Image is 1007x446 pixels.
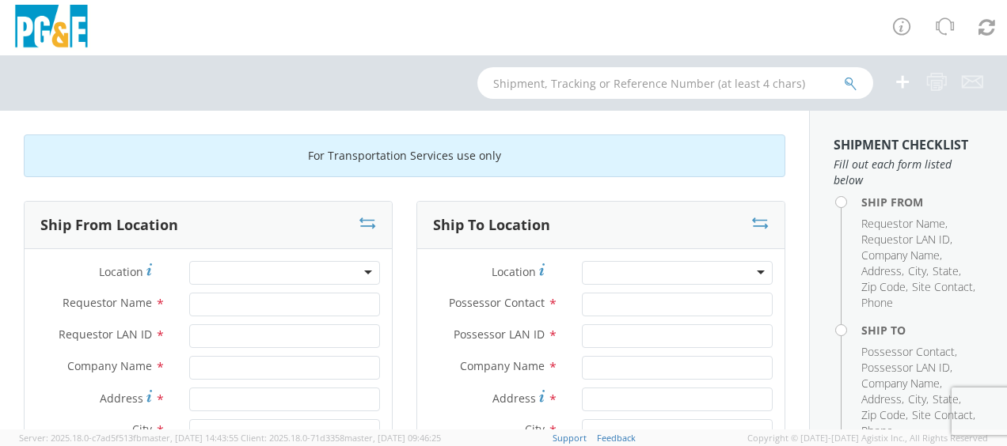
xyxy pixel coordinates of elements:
[24,134,785,177] div: For Transportation Services use only
[67,358,152,373] span: Company Name
[492,391,536,406] span: Address
[99,264,143,279] span: Location
[861,391,904,407] li: ,
[477,67,873,99] input: Shipment, Tracking or Reference Number (at least 4 chars)
[597,432,636,444] a: Feedback
[59,327,152,342] span: Requestor LAN ID
[861,232,952,248] li: ,
[834,136,968,153] strong: Shipment Checklist
[861,232,950,247] span: Requestor LAN ID
[861,248,942,263] li: ,
[912,407,973,422] span: Site Contact
[861,216,948,232] li: ,
[834,157,983,188] span: Fill out each form listed below
[908,391,929,407] li: ,
[861,248,940,263] span: Company Name
[553,432,587,444] a: Support
[433,217,550,233] h3: Ship To Location
[449,295,545,310] span: Possessor Contact
[861,216,945,231] span: Requestor Name
[132,421,152,437] span: City
[908,263,929,279] li: ,
[861,263,902,278] span: Address
[861,407,908,423] li: ,
[344,432,441,444] span: master, [DATE] 09:46:25
[861,423,893,438] span: Phone
[933,263,961,279] li: ,
[861,196,983,208] h4: Ship From
[933,391,961,407] li: ,
[912,407,975,423] li: ,
[861,263,904,279] li: ,
[19,432,238,444] span: Server: 2025.18.0-c7ad5f513fb
[861,344,957,360] li: ,
[861,360,952,376] li: ,
[241,432,441,444] span: Client: 2025.18.0-71d3358
[912,279,975,295] li: ,
[861,295,893,310] span: Phone
[908,263,926,278] span: City
[40,217,178,233] h3: Ship From Location
[861,376,942,391] li: ,
[100,391,143,406] span: Address
[861,391,902,406] span: Address
[861,376,940,391] span: Company Name
[460,358,545,373] span: Company Name
[142,432,238,444] span: master, [DATE] 14:43:55
[12,5,91,51] img: pge-logo-06675f144f4cfa6a6814.png
[861,279,908,295] li: ,
[861,279,906,294] span: Zip Code
[861,324,983,336] h4: Ship To
[933,391,959,406] span: State
[747,432,988,444] span: Copyright © [DATE]-[DATE] Agistix Inc., All Rights Reserved
[454,327,545,342] span: Possessor LAN ID
[908,391,926,406] span: City
[933,263,959,278] span: State
[912,279,973,294] span: Site Contact
[525,421,545,437] span: City
[861,344,955,359] span: Possessor Contact
[63,295,152,310] span: Requestor Name
[861,360,950,375] span: Possessor LAN ID
[861,407,906,422] span: Zip Code
[492,264,536,279] span: Location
